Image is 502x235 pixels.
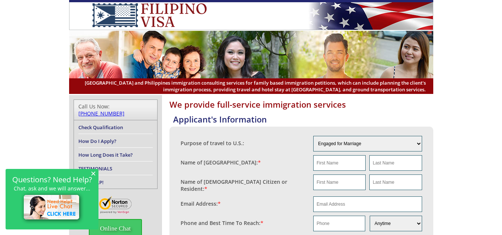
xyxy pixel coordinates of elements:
img: live-chat-icon.png [20,192,84,224]
a: Check Qualification [78,124,123,131]
img: website_grey.svg [12,19,18,25]
img: tab_keywords_by_traffic_grey.svg [75,43,81,49]
label: Email Address: [181,200,221,207]
img: tab_domain_overview_orange.svg [22,43,27,49]
label: Name of [DEMOGRAPHIC_DATA] Citizen or Resident: [181,178,306,192]
div: Domain: [DOMAIN_NAME] [19,19,82,25]
input: Email Address [313,196,422,212]
input: Phone [313,216,365,231]
input: First Name [313,174,366,190]
label: Phone and Best Time To Reach: [181,219,263,226]
h4: Applicant's Information [173,114,433,125]
label: Name of [GEOGRAPHIC_DATA]: [181,159,261,166]
label: Purpose of travel to U.S.: [181,140,244,147]
span: × [91,170,96,176]
input: Last Name [369,174,422,190]
p: Chat, ask and we will answer... [9,185,95,192]
input: First Name [313,155,366,171]
div: Keywords by Traffic [83,44,123,49]
a: [PHONE_NUMBER] [78,110,124,117]
a: TESTIMONIALS [78,165,112,172]
div: Call Us Now: [78,103,153,117]
span: [GEOGRAPHIC_DATA] and Philippines immigration consulting services for family based immigration pe... [77,79,426,93]
a: How Do I Apply? [78,138,116,144]
h1: We provide full-service immigration services [169,99,433,110]
input: Last Name [369,155,422,171]
select: Phone and Best Reach Time are required. [370,216,422,231]
div: Domain Overview [30,44,67,49]
div: v 4.0.25 [21,12,36,18]
img: logo_orange.svg [12,12,18,18]
a: How Long Does it Take? [78,151,133,158]
h2: Questions? Need Help? [9,176,95,183]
